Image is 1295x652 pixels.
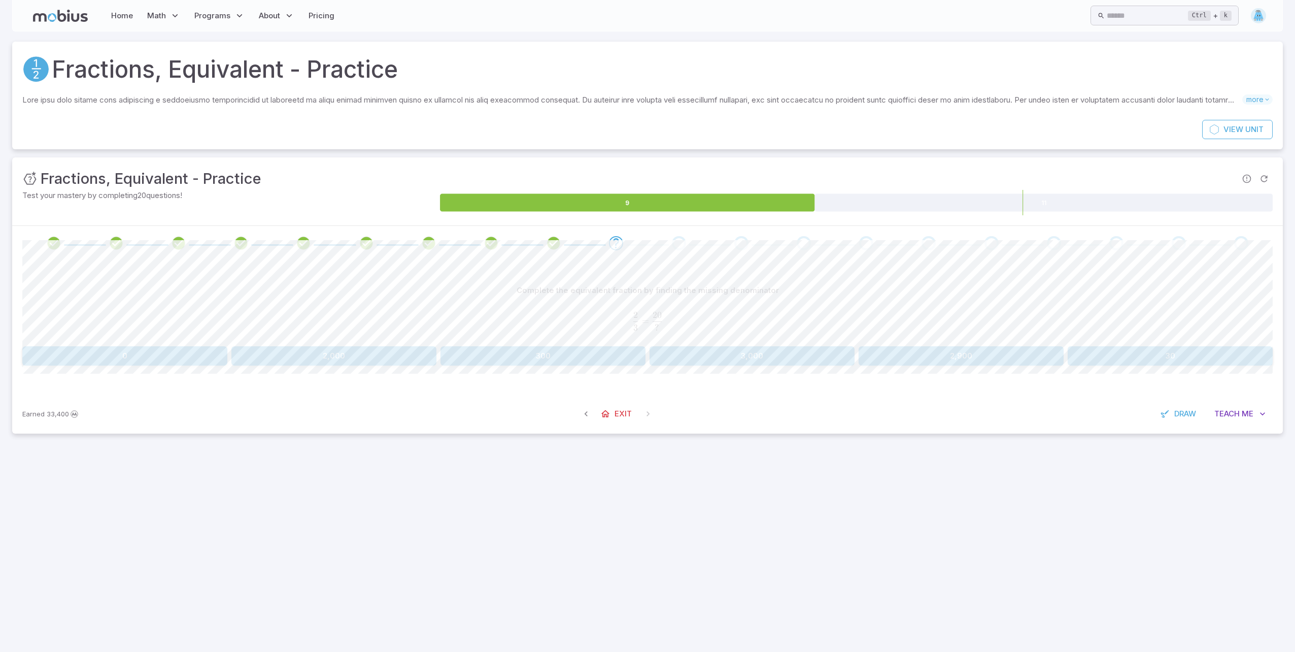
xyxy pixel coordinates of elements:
p: Complete the equivalent fraction by finding the missing denominator [517,285,779,296]
span: View [1223,124,1243,135]
div: Go to the next question [1172,236,1186,250]
span: On Latest Question [639,405,657,423]
a: Home [108,4,136,27]
p: Lore ipsu dolo sitame cons adipiscing e seddoeiusmo temporincidid ut laboreetd ma aliqu enimad mi... [22,94,1242,106]
span: Teach [1214,408,1240,419]
span: 3 [633,322,638,333]
div: Go to the next question [672,236,686,250]
div: Go to the next question [922,236,936,250]
div: + [1188,10,1232,22]
a: ViewUnit [1202,120,1273,139]
div: Review your answer [234,236,248,250]
div: Go to the next question [1234,236,1248,250]
div: Go to the next question [734,236,748,250]
span: Draw [1174,408,1196,419]
span: Report an issue with the question [1238,170,1255,187]
button: TeachMe [1207,404,1273,423]
div: Review your answer [47,236,61,250]
a: Fractions/Decimals [22,55,50,83]
a: Pricing [305,4,337,27]
div: Review your answer [296,236,311,250]
button: Draw [1155,404,1203,423]
div: Go to the next question [797,236,811,250]
span: Unit [1245,124,1264,135]
p: Earn Mobius dollars to buy game boosters [22,409,80,419]
div: Review your answer [547,236,561,250]
div: Go to the next question [609,236,623,250]
span: 33,400 [47,409,69,419]
div: Review your answer [484,236,498,250]
button: 3,000 [650,346,855,366]
span: ? [655,322,659,333]
span: ​ [638,312,639,324]
h1: Fractions, Equivalent - Practice [52,52,398,86]
span: Refresh Question [1255,170,1273,187]
span: Previous Question [577,405,595,423]
kbd: k [1220,11,1232,21]
span: = [642,316,649,327]
span: ​ [662,312,663,324]
span: Programs [194,10,230,21]
div: Go to the next question [1047,236,1061,250]
div: Review your answer [109,236,123,250]
img: trapezoid.svg [1251,8,1266,23]
div: Review your answer [172,236,186,250]
div: Review your answer [422,236,436,250]
div: Go to the next question [1109,236,1123,250]
kbd: Ctrl [1188,11,1211,21]
div: Review your answer [359,236,373,250]
div: Go to the next question [984,236,999,250]
button: 2,900 [859,346,1064,366]
h3: Fractions, Equivalent - Practice [41,168,261,190]
button: 300 [440,346,645,366]
span: About [259,10,280,21]
span: Exit [615,408,632,419]
button: 2,000 [231,346,436,366]
span: 20 [653,310,662,320]
span: Math [147,10,166,21]
div: Go to the next question [859,236,873,250]
span: Me [1242,408,1253,419]
p: Test your mastery by completing 20 questions! [22,190,438,201]
button: 30 [1068,346,1273,366]
span: 2 [633,310,638,320]
a: Exit [595,404,639,423]
button: 0 [22,346,227,366]
span: Earned [22,409,45,419]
